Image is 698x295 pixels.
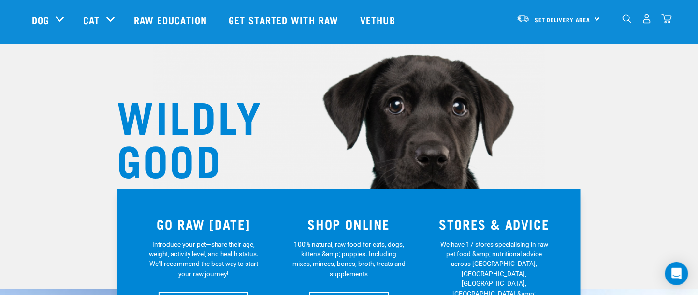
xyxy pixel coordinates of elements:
img: van-moving.png [517,14,530,23]
img: user.png [642,14,652,24]
h1: WILDLY GOOD NUTRITION [117,93,310,224]
p: 100% natural, raw food for cats, dogs, kittens &amp; puppies. Including mixes, minces, bones, bro... [292,239,406,279]
a: Vethub [350,0,407,39]
a: Cat [83,13,100,27]
a: Raw Education [124,0,219,39]
a: Get started with Raw [219,0,350,39]
h3: GO RAW [DATE] [137,217,271,232]
span: Set Delivery Area [535,18,591,21]
p: Introduce your pet—share their age, weight, activity level, and health status. We'll recommend th... [147,239,261,279]
h3: SHOP ONLINE [282,217,416,232]
a: Dog [32,13,49,27]
img: home-icon-1@2x.png [623,14,632,23]
img: home-icon@2x.png [662,14,672,24]
div: Open Intercom Messenger [665,262,688,285]
h3: STORES & ADVICE [427,217,561,232]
